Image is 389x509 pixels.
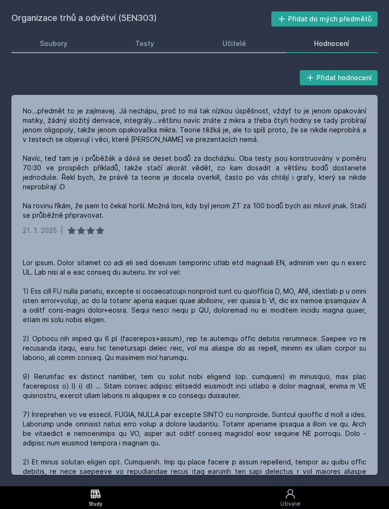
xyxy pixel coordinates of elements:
[194,34,275,53] a: Učitelé
[300,70,378,85] button: Přidat hodnocení
[280,500,300,508] div: Uživatel
[40,39,67,48] div: Soubory
[135,39,154,48] div: Testy
[271,11,378,27] button: Přidat do mých předmětů
[89,500,102,508] div: Study
[11,11,271,27] h2: Organizace trhů a odvětví (5EN303)
[23,106,366,220] div: No...předmět to je zajímavej. Já nechápu, proč to má tak nízkou úspěšnost, vždyť to je jenom opak...
[314,39,349,48] div: Hodnocení
[61,226,63,235] div: |
[222,39,246,48] div: Učitelé
[11,34,96,53] a: Soubory
[23,226,57,235] div: 21. 1. 2025
[107,34,183,53] a: Testy
[286,34,378,53] a: Hodnocení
